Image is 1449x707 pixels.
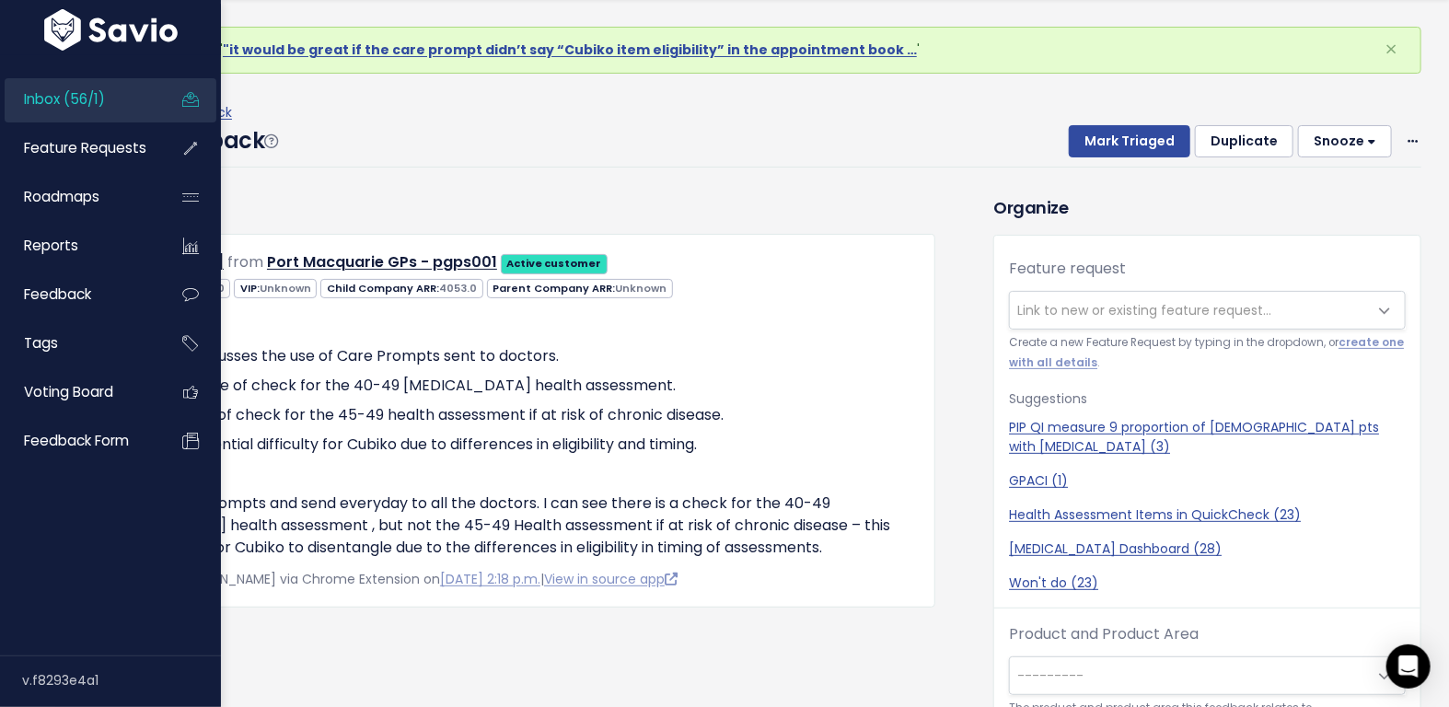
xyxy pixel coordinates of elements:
a: PIP QI measure 9 proportion of [DEMOGRAPHIC_DATA] pts with [MEDICAL_DATA] (3) [1009,418,1406,457]
span: 4053.0 [439,281,477,296]
a: Feature Requests [5,127,153,169]
p: I use the Care Prompts and send everyday to all the doctors. I can see there is a check for the 4... [99,493,920,559]
span: Parent Company ARR: [487,279,673,298]
div: Triaged feedback ' ' [83,27,1421,74]
div: Open Intercom Messenger [1386,644,1431,689]
span: Unknown [260,281,311,296]
span: Roadmaps [24,187,99,206]
p: Suggestions [1009,388,1406,411]
a: Feedback form [5,420,153,462]
a: "it would be great if the care prompt didn’t say “Cubiko item eligibility” in the appointment book … [223,41,917,59]
a: Inbox (56/1) [5,78,153,121]
a: Tags [5,322,153,365]
span: Inbox (56/1) [24,89,105,109]
div: v.f8293e4a1 [22,656,221,704]
a: Port Macquarie GPs - pgps001 [267,251,497,272]
li: Mentions lack of check for the 45-49 health assessment if at risk of chronic disease. [113,404,920,426]
label: Product and Product Area [1009,623,1199,645]
span: × [1385,34,1397,64]
li: Notes presence of check for the 40-49 [MEDICAL_DATA] health assessment. [113,375,920,397]
strong: Active customer [507,256,602,271]
span: Unknown [615,281,667,296]
li: Highlights potential difficulty for Cubiko due to differences in eligibility and timing. [113,434,920,456]
a: Health Assessment Items in QuickCheck (23) [1009,505,1406,525]
li: Feedback discusses the use of Care Prompts sent to doctors. [113,345,920,367]
span: 4053.0 [187,281,225,296]
span: Feedback [24,284,91,304]
a: create one with all details [1009,335,1404,369]
button: Snooze [1298,125,1392,158]
a: View in source app [544,570,678,588]
button: Close [1366,28,1416,72]
span: Feature Requests [24,138,146,157]
a: [DATE] 2:18 p.m. [440,570,540,588]
span: Child Company ARR: [320,279,482,298]
button: Mark Triaged [1069,125,1190,158]
a: [MEDICAL_DATA] Dashboard (28) [1009,539,1406,559]
span: Tags [24,333,58,353]
small: Create a new Feature Request by typing in the dropdown, or . [1009,333,1406,373]
a: GPACI (1) [1009,471,1406,491]
span: Feedback form [24,431,129,450]
h3: Organize [993,195,1421,220]
a: Won't do (23) [1009,574,1406,593]
a: Feedback [5,273,153,316]
a: Voting Board [5,371,153,413]
span: Link to new or existing feature request... [1017,301,1271,319]
a: Reports [5,225,153,267]
button: Duplicate [1195,125,1293,158]
h3: Comments ( ) [83,666,935,691]
span: --------- [1017,666,1084,685]
span: Created by [PERSON_NAME] via Chrome Extension on | [99,570,678,588]
span: VIP: [234,279,317,298]
span: from [227,251,263,272]
img: logo-white.9d6f32f41409.svg [40,9,182,51]
a: Roadmaps [5,176,153,218]
span: Voting Board [24,382,113,401]
span: Reports [24,236,78,255]
label: Feature request [1009,258,1126,280]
